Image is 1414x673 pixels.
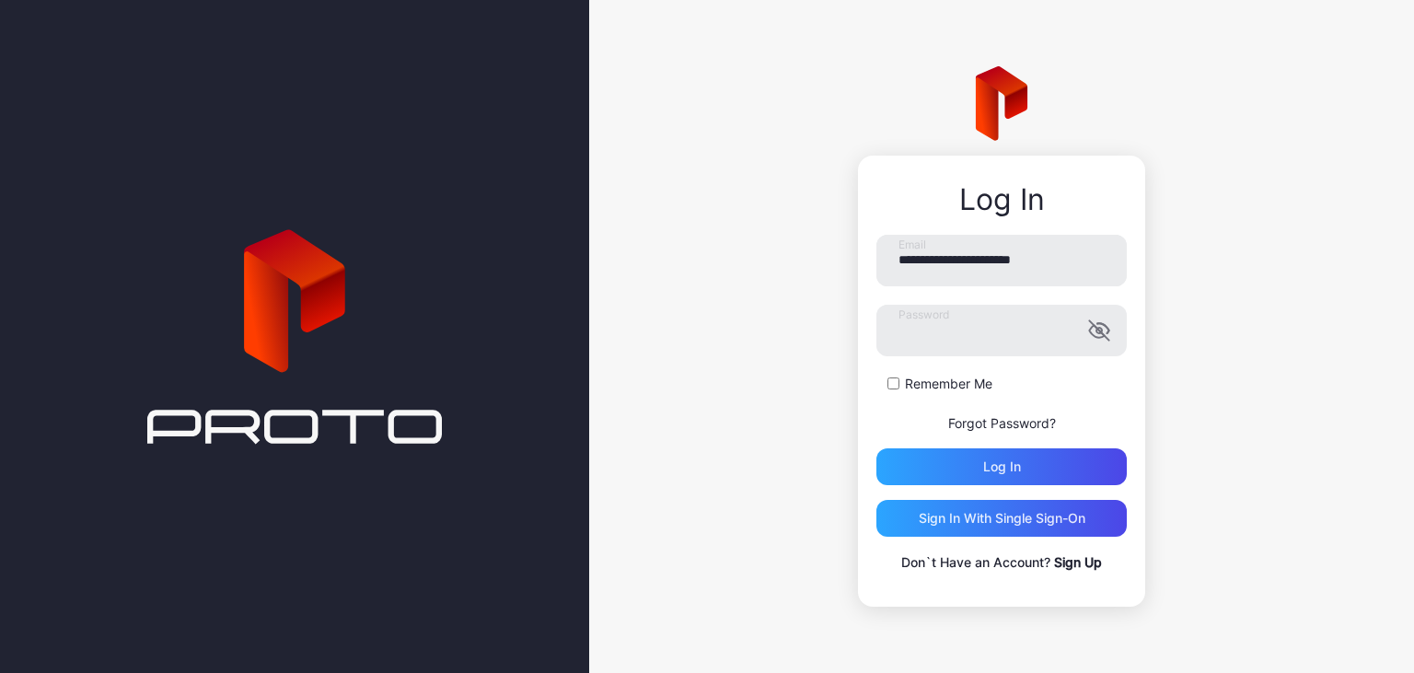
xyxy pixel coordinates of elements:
div: Sign in With Single Sign-On [919,511,1085,526]
div: Log In [876,183,1127,216]
button: Log in [876,448,1127,485]
input: Email [876,235,1127,286]
label: Remember Me [905,375,992,393]
input: Password [876,305,1127,356]
button: Password [1088,319,1110,342]
a: Sign Up [1054,554,1102,570]
div: Log in [983,459,1021,474]
button: Sign in With Single Sign-On [876,500,1127,537]
a: Forgot Password? [948,415,1056,431]
p: Don`t Have an Account? [876,551,1127,574]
